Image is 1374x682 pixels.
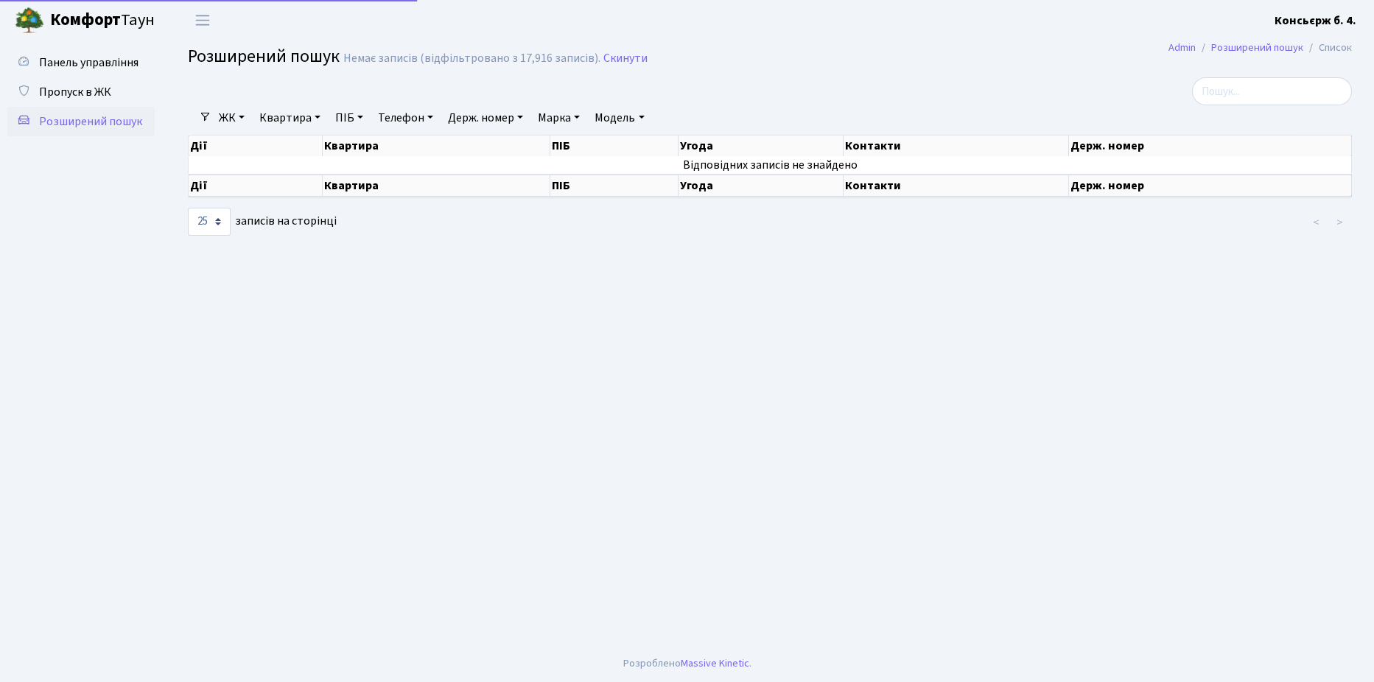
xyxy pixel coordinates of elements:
[679,175,844,197] th: Угода
[329,105,369,130] a: ПІБ
[1168,40,1196,55] a: Admin
[188,208,231,236] select: записів на сторінці
[623,655,751,672] div: Розроблено .
[189,175,323,197] th: Дії
[681,655,749,671] a: Massive Kinetic
[1275,13,1356,29] b: Консьєрж б. 4.
[39,84,111,100] span: Пропуск в ЖК
[184,8,221,32] button: Переключити навігацію
[7,48,155,77] a: Панель управління
[442,105,529,130] a: Держ. номер
[1069,136,1352,156] th: Держ. номер
[189,136,323,156] th: Дії
[372,105,439,130] a: Телефон
[253,105,326,130] a: Квартира
[550,175,679,197] th: ПІБ
[1146,32,1374,63] nav: breadcrumb
[39,55,139,71] span: Панель управління
[343,52,600,66] div: Немає записів (відфільтровано з 17,916 записів).
[188,43,340,69] span: Розширений пошук
[1069,175,1352,197] th: Держ. номер
[844,136,1070,156] th: Контакти
[1192,77,1352,105] input: Пошук...
[188,208,337,236] label: записів на сторінці
[1211,40,1303,55] a: Розширений пошук
[213,105,250,130] a: ЖК
[532,105,586,130] a: Марка
[589,105,650,130] a: Модель
[1303,40,1352,56] li: Список
[323,136,550,156] th: Квартира
[7,77,155,107] a: Пропуск в ЖК
[844,175,1070,197] th: Контакти
[323,175,550,197] th: Квартира
[679,136,844,156] th: Угода
[15,6,44,35] img: logo.png
[50,8,121,32] b: Комфорт
[7,107,155,136] a: Розширений пошук
[39,113,142,130] span: Розширений пошук
[189,156,1352,174] td: Відповідних записів не знайдено
[603,52,648,66] a: Скинути
[1275,12,1356,29] a: Консьєрж б. 4.
[550,136,679,156] th: ПІБ
[50,8,155,33] span: Таун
